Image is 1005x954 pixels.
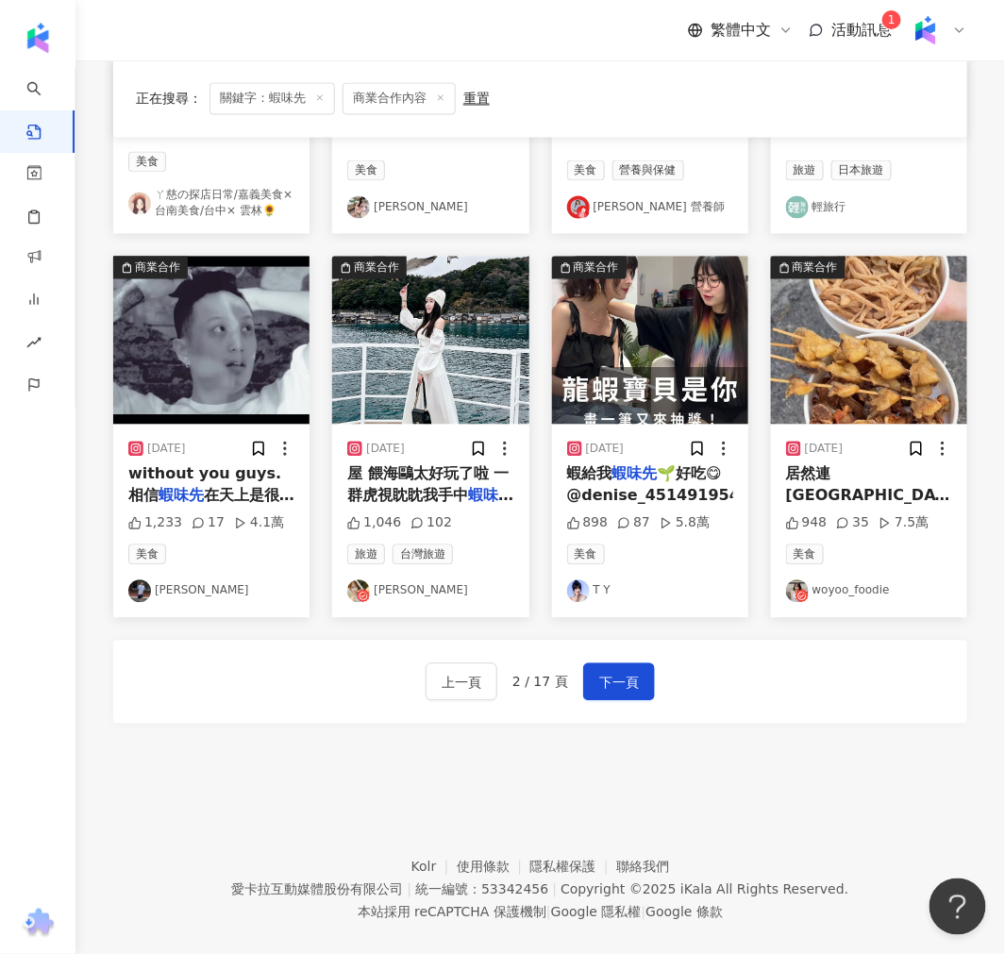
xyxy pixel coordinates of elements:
a: KOL Avatarㄚ慈の探店日常/嘉義美食×台南美食/台中× 雲林🌻 [128,188,294,220]
sup: 1 [882,10,901,29]
span: 1 [888,13,896,26]
div: 商業合作 [574,259,619,277]
span: | [407,882,411,897]
span: 活動訊息 [831,21,892,39]
span: 美食 [567,160,605,181]
img: KOL Avatar [128,580,151,603]
a: KOL Avatarwoyoo_foodie [786,580,952,603]
div: [DATE] [147,442,186,458]
span: 美食 [128,544,166,565]
img: KOL Avatar [567,196,590,219]
div: 17 [192,514,225,533]
div: 商業合作 [354,259,399,277]
div: 1,046 [347,514,401,533]
span: | [552,882,557,897]
div: 948 [786,514,828,533]
button: 商業合作 [113,257,310,425]
div: 商業合作 [135,259,180,277]
span: 美食 [347,160,385,181]
span: 蝦給我 [567,465,612,483]
img: post-image [332,257,528,425]
span: without you guys. 相信 [128,465,281,504]
button: 商業合作 [332,257,528,425]
div: 4.1萬 [234,514,284,533]
span: 屋 餵海鷗太好玩了啦 一群虎視眈眈我手中 [347,465,509,504]
span: 正在搜尋 ： [136,92,202,107]
img: KOL Avatar [786,196,809,219]
span: 🌱好吃😋 @denise_451491954 [567,465,741,504]
span: rise [26,324,42,366]
button: 商業合作 [552,257,748,425]
img: KOL Avatar [567,580,590,603]
span: 旅遊 [347,544,385,565]
div: [DATE] [586,442,625,458]
img: KOL Avatar [347,580,370,603]
img: logo icon [23,23,53,53]
div: 重置 [463,92,490,107]
img: KOL Avatar [347,196,370,219]
a: KOL AvatarT Y [567,580,733,603]
div: 898 [567,514,609,533]
span: | [546,905,551,920]
a: KOL Avatar[PERSON_NAME] [347,196,513,219]
span: 美食 [786,544,824,565]
img: post-image [771,257,967,425]
img: Kolr%20app%20icon%20%281%29.png [908,12,944,48]
div: 87 [617,514,650,533]
div: [DATE] [805,442,844,458]
span: 商業合作內容 [343,83,456,115]
mark: 蝦味先 [468,487,513,505]
img: chrome extension [20,909,57,939]
a: 使用條款 [457,860,530,875]
mark: 蝦味先 [159,487,204,505]
mark: 蝦味先 [612,465,658,483]
img: KOL Avatar [128,192,151,215]
div: 7.5萬 [879,514,929,533]
span: 下一頁 [599,672,639,695]
button: 商業合作 [771,257,967,425]
img: post-image [113,257,310,425]
a: KOL Avatar[PERSON_NAME] [347,580,513,603]
a: KOL Avatar[PERSON_NAME] 營養師 [567,196,733,219]
div: 1,233 [128,514,182,533]
a: 隱私權保護 [530,860,617,875]
div: 商業合作 [793,259,838,277]
span: 繁體中文 [711,20,771,41]
span: 營養與保健 [612,160,684,181]
span: 美食 [567,544,605,565]
a: Kolr [411,860,457,875]
span: 在天上是很開心的 謝謝你們 no [128,487,294,526]
iframe: Help Scout Beacon - Open [930,879,986,935]
a: Google 隱私權 [551,905,642,920]
span: | [642,905,646,920]
div: 統一編號：53342456 [415,882,548,897]
img: KOL Avatar [786,580,809,603]
div: Copyright © 2025 All Rights Reserved. [561,882,848,897]
div: 35 [836,514,869,533]
div: 5.8萬 [660,514,710,533]
span: 美食 [128,152,166,173]
img: post-image [552,257,748,425]
span: 關鍵字：蝦味先 [209,83,335,115]
span: 台灣旅遊 [393,544,453,565]
a: Google 條款 [645,905,723,920]
span: 旅遊 [786,160,824,181]
div: 102 [410,514,452,533]
div: [DATE] [366,442,405,458]
div: 愛卡拉互動媒體股份有限公司 [231,882,403,897]
button: 上一頁 [426,663,497,701]
button: 下一頁 [583,663,655,701]
a: KOL Avatar[PERSON_NAME] [128,580,294,603]
a: search [26,68,64,142]
a: KOL Avatar輕旅行 [786,196,952,219]
a: iKala [680,882,712,897]
span: 日本旅遊 [831,160,892,181]
span: 上一頁 [442,672,481,695]
a: 聯絡我們 [616,860,669,875]
span: 本站採用 reCAPTCHA 保護機制 [358,901,723,924]
span: 2 / 17 頁 [512,675,568,690]
span: 居然連[GEOGRAPHIC_DATA]也有攤位了😭 - ·手工 [786,465,963,526]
